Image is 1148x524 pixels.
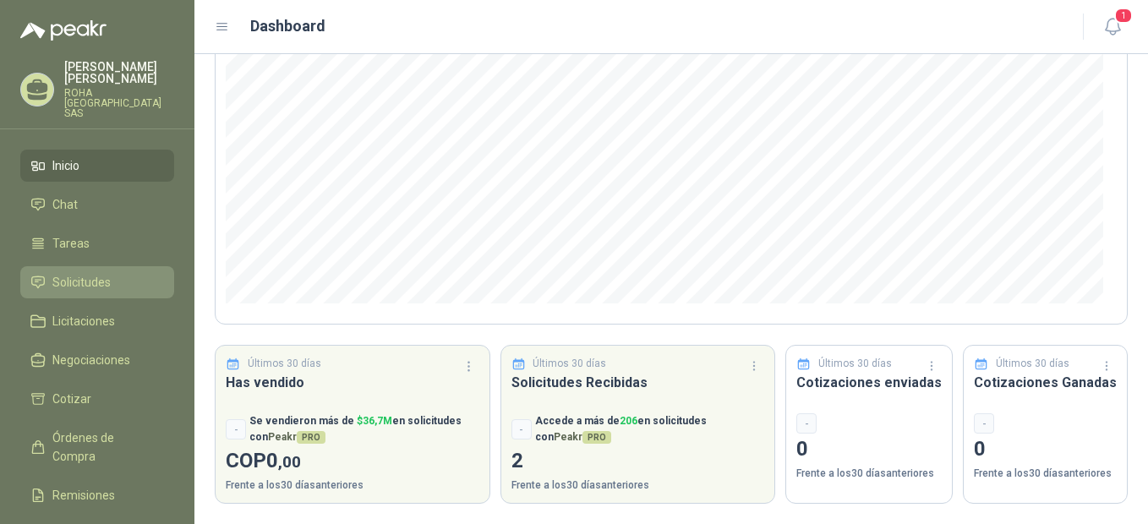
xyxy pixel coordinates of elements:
span: Solicitudes [52,273,111,292]
span: PRO [297,431,325,444]
span: Órdenes de Compra [52,428,158,466]
a: Inicio [20,150,174,182]
h3: Has vendido [226,372,479,393]
div: - [226,419,246,439]
span: 206 [620,415,637,427]
p: Últimos 30 días [248,356,321,372]
h1: Dashboard [250,14,325,38]
a: Tareas [20,227,174,259]
span: PRO [582,431,611,444]
p: Frente a los 30 días anteriores [226,478,479,494]
span: Tareas [52,234,90,253]
p: 0 [974,434,1117,466]
div: - [974,413,994,434]
a: Órdenes de Compra [20,422,174,472]
a: Licitaciones [20,305,174,337]
p: 0 [796,434,942,466]
h3: Cotizaciones enviadas [796,372,942,393]
p: 2 [511,445,765,478]
span: Peakr [554,431,611,443]
p: ROHA [GEOGRAPHIC_DATA] SAS [64,88,174,118]
span: 0 [266,449,301,472]
div: - [511,419,532,439]
span: 1 [1114,8,1133,24]
a: Remisiones [20,479,174,511]
span: Chat [52,195,78,214]
p: Últimos 30 días [996,356,1069,372]
p: Últimos 30 días [533,356,606,372]
p: [PERSON_NAME] [PERSON_NAME] [64,61,174,85]
span: $ 36,7M [357,415,392,427]
div: - [796,413,817,434]
a: Cotizar [20,383,174,415]
a: Solicitudes [20,266,174,298]
h3: Solicitudes Recibidas [511,372,765,393]
span: Cotizar [52,390,91,408]
p: Frente a los 30 días anteriores [796,466,942,482]
p: Frente a los 30 días anteriores [511,478,765,494]
span: Inicio [52,156,79,175]
a: Negociaciones [20,344,174,376]
p: Se vendieron más de en solicitudes con [249,413,479,445]
p: COP [226,445,479,478]
span: Negociaciones [52,351,130,369]
a: Chat [20,188,174,221]
span: Remisiones [52,486,115,505]
span: Licitaciones [52,312,115,330]
h3: Cotizaciones Ganadas [974,372,1117,393]
button: 1 [1097,12,1128,42]
p: Últimos 30 días [818,356,892,372]
p: Frente a los 30 días anteriores [974,466,1117,482]
span: ,00 [278,452,301,472]
p: Accede a más de en solicitudes con [535,413,765,445]
img: Logo peakr [20,20,107,41]
span: Peakr [268,431,325,443]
